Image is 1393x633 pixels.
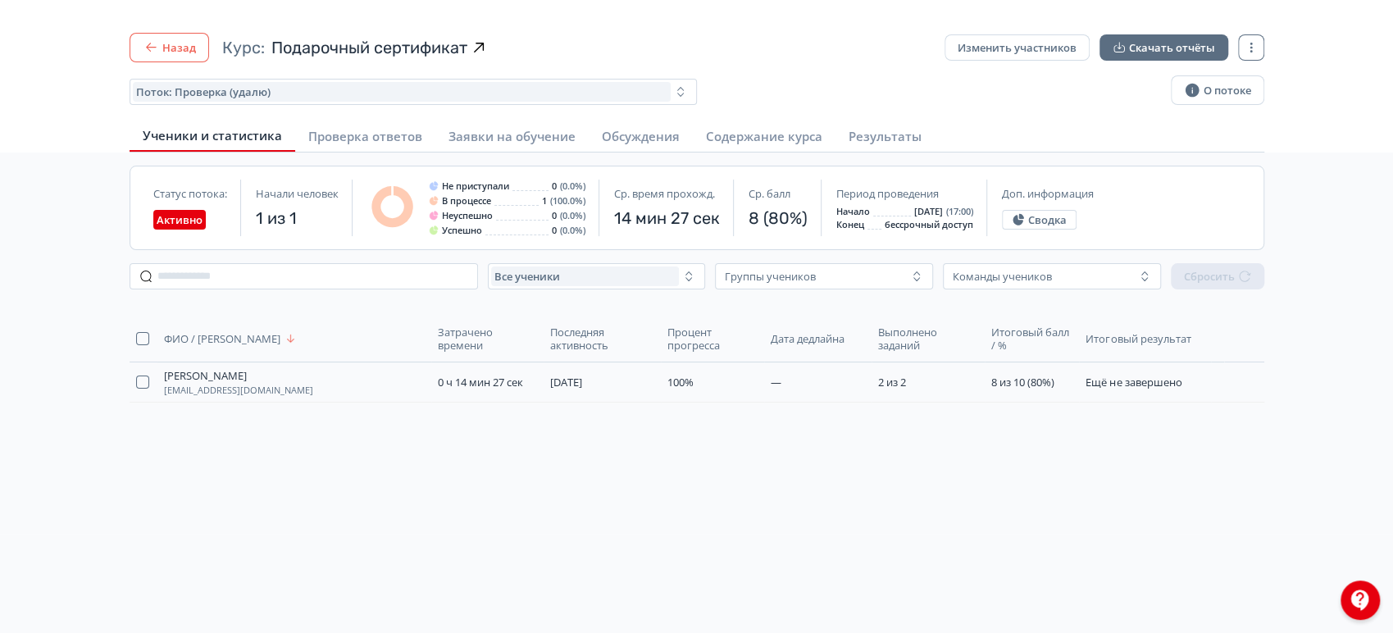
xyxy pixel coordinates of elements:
[442,225,482,235] span: Успешно
[157,213,203,226] span: Активно
[256,207,339,230] span: 1 из 1
[542,196,547,206] span: 1
[836,207,870,216] span: Начало
[550,375,582,389] span: [DATE]
[130,79,697,105] button: Поток: Проверка (удалю)
[667,326,753,352] span: Процент прогресса
[488,263,706,289] button: Все ученики
[953,270,1052,283] div: Команды учеников
[945,34,1090,61] button: Изменить участников
[438,375,523,389] span: 0 ч 14 мин 27 сек
[442,196,491,206] span: В процессе
[448,128,576,144] span: Заявки на обучение
[836,220,864,230] span: Конец
[771,329,848,348] button: Дата дедлайна
[222,36,265,59] span: Курс:
[552,181,557,191] span: 0
[946,207,973,216] span: (17:00)
[256,187,339,200] span: Начали человек
[914,207,943,216] span: [DATE]
[1171,75,1264,105] button: О потоке
[1086,375,1181,389] span: Ещё не завершено
[1002,210,1077,230] button: Сводка
[550,326,651,352] span: Последняя активность
[550,196,585,206] span: (100.0%)
[749,187,790,200] span: Ср. балл
[164,332,280,345] span: ФИО / [PERSON_NAME]
[164,329,300,348] button: ФИО / [PERSON_NAME]
[1171,263,1264,289] button: Сбросить
[164,385,313,395] span: [EMAIL_ADDRESS][DOMAIN_NAME]
[143,127,282,143] span: Ученики и статистика
[271,36,467,59] span: Подарочный сертификат
[308,128,422,144] span: Проверка ответов
[164,369,247,382] span: [PERSON_NAME]
[878,326,975,352] span: Выполнено заданий
[836,187,939,200] span: Период проведения
[885,220,973,230] span: бессрочный доступ
[614,207,720,230] span: 14 мин 27 сек
[552,225,557,235] span: 0
[442,211,493,221] span: Неуспешно
[878,322,978,355] button: Выполнено заданий
[1086,332,1204,345] span: Итоговый результат
[164,369,313,395] button: [PERSON_NAME][EMAIL_ADDRESS][DOMAIN_NAME]
[602,128,680,144] span: Обсуждения
[725,270,816,283] div: Группы учеников
[560,225,585,235] span: (0.0%)
[560,181,585,191] span: (0.0%)
[991,326,1069,352] span: Итоговый балл / %
[771,375,781,389] span: —
[849,128,922,144] span: Результаты
[878,375,906,389] span: 2 из 2
[715,263,933,289] button: Группы учеников
[438,326,534,352] span: Затрачено времени
[749,207,808,230] span: 8 (80%)
[706,128,822,144] span: Содержание курса
[943,263,1161,289] button: Команды учеников
[130,33,209,62] button: Назад
[667,375,694,389] span: 100%
[771,332,844,345] span: Дата дедлайна
[560,211,585,221] span: (0.0%)
[614,187,715,200] span: Ср. время прохожд.
[442,181,509,191] span: Не приступали
[1002,187,1094,200] span: Доп. информация
[1099,34,1228,61] button: Скачать отчёты
[136,85,271,98] span: Поток: Проверка (удалю)
[991,322,1072,355] button: Итоговый балл / %
[552,211,557,221] span: 0
[1028,213,1067,226] span: Сводка
[438,322,537,355] button: Затрачено времени
[550,322,654,355] button: Последняя активность
[494,270,560,283] span: Все ученики
[667,322,757,355] button: Процент прогресса
[991,375,1054,389] span: 8 из 10 (80%)
[153,187,227,200] span: Статус потока:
